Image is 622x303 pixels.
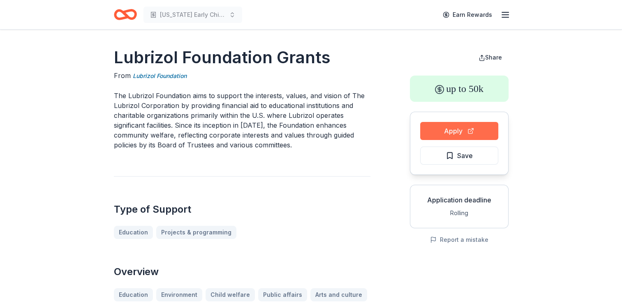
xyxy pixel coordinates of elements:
[114,71,370,81] div: From
[472,49,509,66] button: Share
[114,226,153,239] a: Education
[410,76,509,102] div: up to 50k
[417,195,502,205] div: Application deadline
[143,7,242,23] button: [US_STATE] Early Childhood Education
[457,150,473,161] span: Save
[160,10,226,20] span: [US_STATE] Early Childhood Education
[485,54,502,61] span: Share
[420,122,498,140] button: Apply
[417,208,502,218] div: Rolling
[430,235,488,245] button: Report a mistake
[114,5,137,24] a: Home
[133,71,187,81] a: Lubrizol Foundation
[438,7,497,22] a: Earn Rewards
[114,46,370,69] h1: Lubrizol Foundation Grants
[114,203,370,216] h2: Type of Support
[114,265,370,278] h2: Overview
[420,147,498,165] button: Save
[156,226,236,239] a: Projects & programming
[114,91,370,150] p: The Lubrizol Foundation aims to support the interests, values, and vision of The Lubrizol Corpora...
